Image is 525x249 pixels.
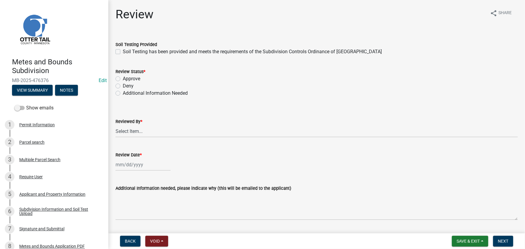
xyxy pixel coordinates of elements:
[5,224,14,234] div: 7
[5,172,14,182] div: 4
[19,123,55,127] div: Permit Information
[5,207,14,216] div: 6
[19,175,43,179] div: Require User
[19,207,99,216] div: Subdivision Information and Soil Test Upload
[120,236,141,247] button: Back
[123,82,134,90] label: Deny
[19,140,45,144] div: Parcel search
[145,236,168,247] button: Void
[5,120,14,130] div: 1
[99,78,107,83] a: Edit
[55,85,78,96] button: Notes
[12,78,96,83] span: MB-2025-476376
[116,120,142,124] label: Reviewed By
[490,10,497,17] i: share
[123,90,188,97] label: Additional Information Needed
[12,6,57,51] img: Otter Tail County, Minnesota
[5,137,14,147] div: 2
[485,7,517,19] button: shareShare
[123,75,140,82] label: Approve
[116,158,171,171] input: mm/dd/yyyy
[12,85,53,96] button: View Summary
[14,104,54,112] label: Show emails
[493,236,513,247] button: Next
[452,236,488,247] button: Save & Exit
[150,239,160,244] span: Void
[125,239,136,244] span: Back
[116,186,291,191] label: Additional Information needed, please indicate why (this will be emailed to the applicant)
[19,244,85,248] div: Metes and Bounds Application PDF
[123,48,382,55] label: Soil Testing has been provided and meets the requirements of the Subdivision Controls Ordinance o...
[116,7,153,22] h1: Review
[498,239,508,244] span: Next
[116,43,157,47] label: Soil Testing Provided
[5,155,14,164] div: 3
[19,158,60,162] div: Multiple Parcel Search
[12,58,103,75] h4: Metes and Bounds Subdivision
[99,78,107,83] wm-modal-confirm: Edit Application Number
[19,192,85,196] div: Applicant and Property Information
[55,88,78,93] wm-modal-confirm: Notes
[5,189,14,199] div: 5
[12,88,53,93] wm-modal-confirm: Summary
[457,239,480,244] span: Save & Exit
[116,153,142,157] label: Review Date
[499,10,512,17] span: Share
[116,70,145,74] label: Review Status
[19,227,64,231] div: Signature and Submittal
